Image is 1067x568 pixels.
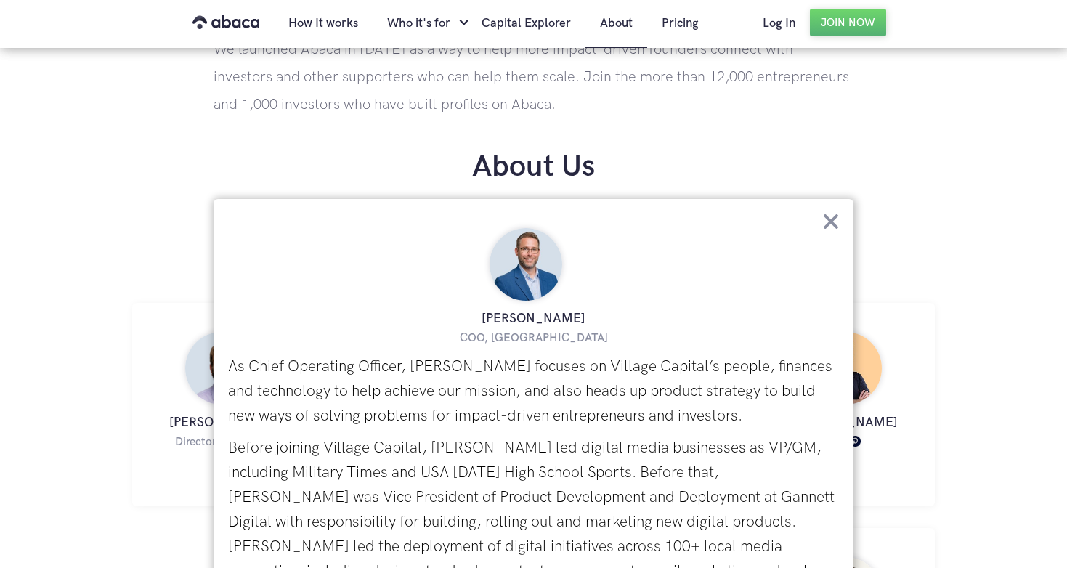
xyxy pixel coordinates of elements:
h3: [PERSON_NAME] [228,308,839,330]
h3: [PERSON_NAME] [147,412,296,434]
img: Pixelmatters [850,436,861,447]
h4: COO, [GEOGRAPHIC_DATA] [460,331,608,345]
a: Join Now [810,9,886,36]
h4: Director, Abaca [175,435,253,449]
p: As Chief Operating Officer, [PERSON_NAME] focuses on Village Capital’s people, finances and techn... [228,354,839,429]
